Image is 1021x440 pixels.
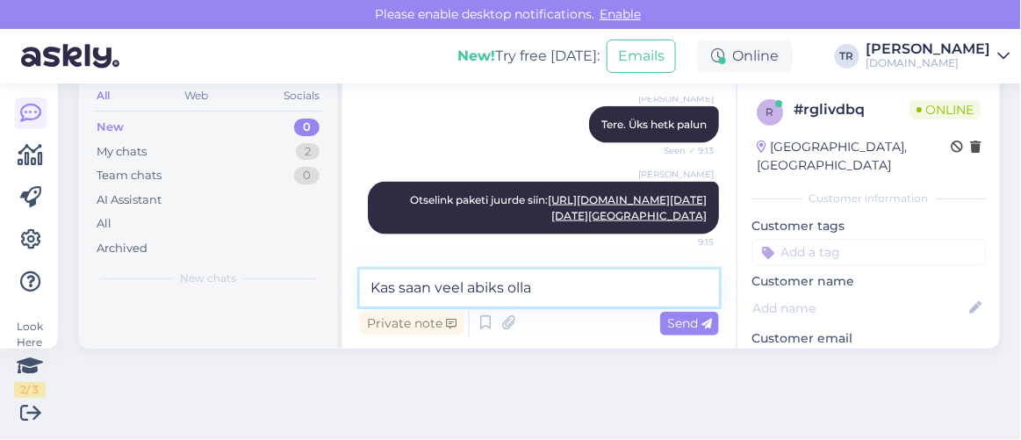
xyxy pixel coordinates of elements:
div: Team chats [97,167,162,184]
a: [URL][DOMAIN_NAME][DATE][DATE][GEOGRAPHIC_DATA] [548,193,707,222]
span: r [766,105,774,119]
div: Socials [280,84,323,107]
span: Seen ✓ 9:13 [648,144,714,157]
div: 0 [294,119,320,136]
span: Tere. Üks hetk palun [601,118,707,131]
div: Online [697,40,793,72]
input: Add name [752,299,966,318]
div: All [97,215,111,233]
div: New [97,119,124,136]
div: # rglivdbq [794,99,910,120]
span: Send [667,315,712,331]
div: Customer information [751,191,986,206]
a: [PERSON_NAME][DOMAIN_NAME] [866,42,1010,70]
div: My chats [97,143,147,161]
div: TR [835,44,859,69]
div: [DOMAIN_NAME] [866,56,991,70]
div: Request email [751,348,853,371]
span: [PERSON_NAME] [638,92,714,105]
div: Web [182,84,212,107]
div: Private note [360,312,464,335]
div: 0 [294,167,320,184]
div: Archived [97,240,147,257]
button: Emails [607,40,676,73]
span: 9:15 [648,235,714,249]
b: New! [457,47,495,64]
span: Enable [594,6,646,22]
div: 2 [296,143,320,161]
span: New chats [180,270,236,286]
div: All [93,84,113,107]
div: 2 / 3 [14,382,46,398]
p: Customer tags [751,217,986,235]
input: Add a tag [751,239,986,265]
div: AI Assistant [97,191,162,209]
div: [PERSON_NAME] [866,42,991,56]
p: Customer email [751,329,986,348]
textarea: Kas saan veel abiks olla [360,270,719,307]
p: Customer name [751,272,986,291]
div: [GEOGRAPHIC_DATA], [GEOGRAPHIC_DATA] [757,138,951,175]
span: Otselink paketi juurde siin: [410,193,707,222]
span: Online [910,100,981,119]
div: Try free [DATE]: [457,46,600,67]
div: Look Here [14,319,46,398]
span: [PERSON_NAME] [638,168,714,181]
